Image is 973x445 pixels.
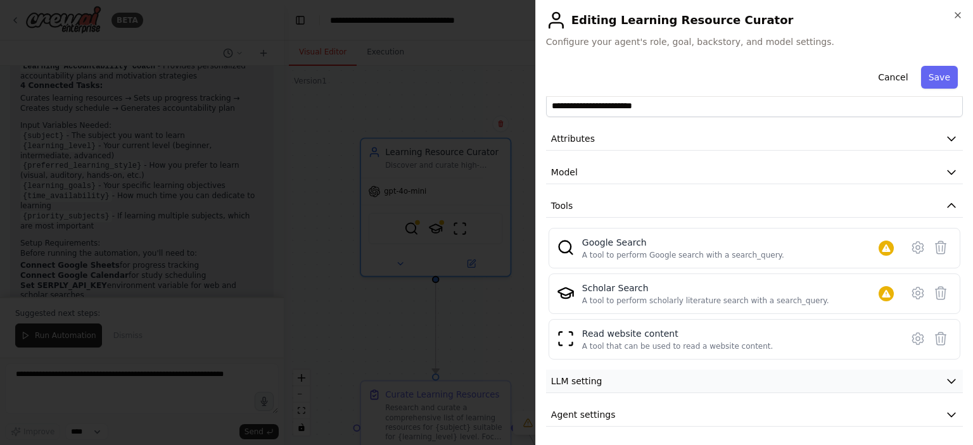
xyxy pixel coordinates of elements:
div: A tool to perform Google search with a search_query. [582,250,784,260]
span: Attributes [551,132,595,145]
span: Model [551,166,578,179]
button: Delete tool [929,282,952,304]
button: Delete tool [929,327,952,350]
button: Save [921,66,958,89]
button: Configure tool [906,236,929,259]
button: Agent settings [546,403,963,427]
button: Model [546,161,963,184]
button: LLM setting [546,370,963,393]
button: Configure tool [906,327,929,350]
div: Scholar Search [582,282,829,294]
span: Agent settings [551,408,616,421]
span: Configure your agent's role, goal, backstory, and model settings. [546,35,963,48]
div: Google Search [582,236,784,249]
h2: Editing Learning Resource Curator [546,10,963,30]
img: ScrapeWebsiteTool [557,330,575,348]
button: Configure tool [906,282,929,304]
div: A tool that can be used to read a website content. [582,341,773,351]
div: Read website content [582,327,773,340]
button: Attributes [546,127,963,151]
button: Delete tool [929,236,952,259]
img: SerplyScholarSearchTool [557,284,575,302]
button: Tools [546,194,963,218]
div: A tool to perform scholarly literature search with a search_query. [582,296,829,306]
span: LLM setting [551,375,602,387]
button: Cancel [870,66,915,89]
img: SerplyWebSearchTool [557,239,575,256]
span: Tools [551,199,573,212]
